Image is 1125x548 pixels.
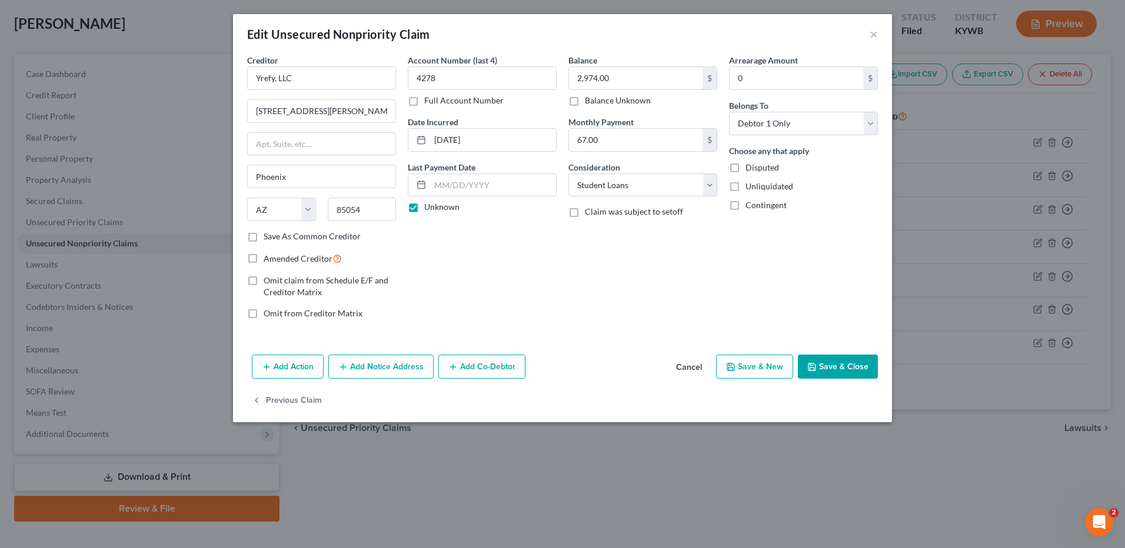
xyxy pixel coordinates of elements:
label: Consideration [568,161,620,173]
button: Add Co-Debtor [438,355,525,379]
span: Omit claim from Schedule E/F and Creditor Matrix [264,275,388,297]
button: Add Action [252,355,324,379]
button: × [870,27,878,41]
label: Unknown [424,201,460,213]
span: Belongs To [729,101,768,111]
iframe: Intercom live chat [1085,508,1113,536]
button: Save & Close [798,355,878,379]
span: Amended Creditor [264,253,332,263]
input: Enter city... [248,165,395,188]
input: Apt, Suite, etc... [248,133,395,155]
input: MM/DD/YYYY [430,129,556,151]
input: 0.00 [730,67,863,89]
button: Add Notice Address [328,355,434,379]
div: $ [863,67,877,89]
button: Save & New [716,355,793,379]
div: $ [703,129,717,151]
label: Arrearage Amount [729,54,798,66]
input: 0.00 [569,67,703,89]
input: Search creditor by name... [247,66,396,90]
span: Creditor [247,55,278,65]
span: Claim was subject to setoff [585,206,683,216]
div: $ [703,67,717,89]
input: Enter zip... [328,198,397,221]
button: Cancel [667,356,711,379]
span: Contingent [745,200,787,210]
button: Previous Claim [252,388,322,413]
label: Account Number (last 4) [408,54,497,66]
div: Edit Unsecured Nonpriority Claim [247,26,430,42]
label: Last Payment Date [408,161,475,173]
label: Save As Common Creditor [264,230,361,242]
span: Unliquidated [745,181,793,191]
label: Choose any that apply [729,145,809,157]
label: Full Account Number [424,95,504,106]
input: XXXX [408,66,557,90]
label: Balance [568,54,597,66]
span: 2 [1109,508,1119,517]
input: Enter address... [248,100,395,122]
label: Date Incurred [408,116,458,128]
input: 0.00 [569,129,703,151]
label: Monthly Payment [568,116,634,128]
span: Disputed [745,162,779,172]
input: MM/DD/YYYY [430,174,556,196]
span: Omit from Creditor Matrix [264,308,362,318]
label: Balance Unknown [585,95,651,106]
